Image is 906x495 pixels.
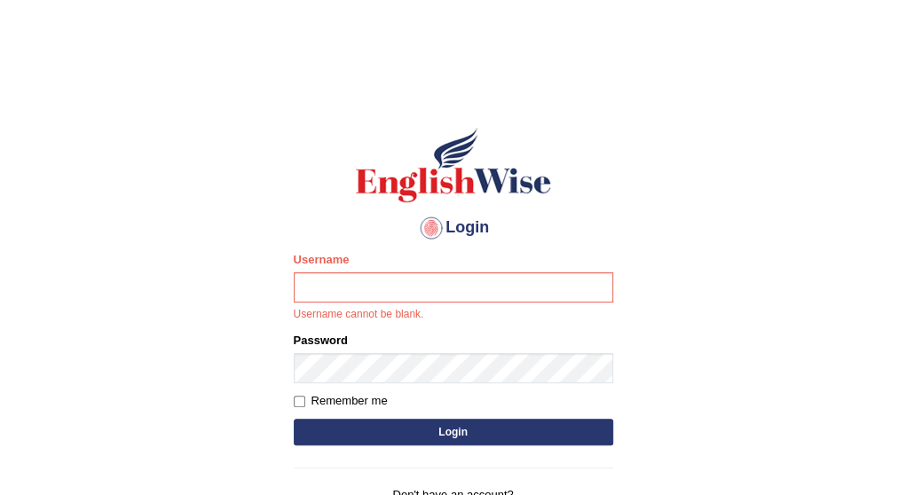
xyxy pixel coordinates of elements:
p: Username cannot be blank. [294,307,613,323]
label: Remember me [294,392,388,410]
h4: Login [294,214,613,242]
input: Remember me [294,396,305,407]
img: Logo of English Wise sign in for intelligent practice with AI [352,125,555,205]
label: Username [294,251,350,268]
button: Login [294,419,613,445]
label: Password [294,332,348,349]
